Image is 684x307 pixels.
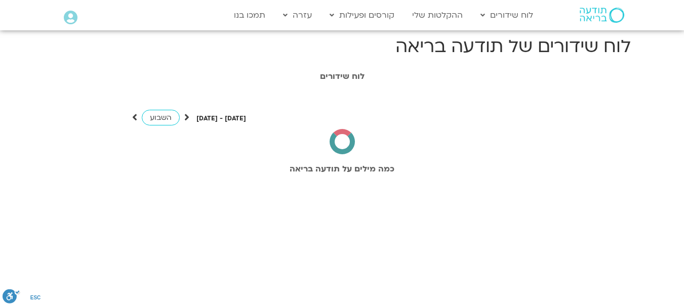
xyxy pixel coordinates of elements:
[142,110,180,125] a: השבוע
[54,34,631,59] h1: לוח שידורים של תודעה בריאה
[150,113,172,122] span: השבוע
[278,6,317,25] a: עזרה
[229,6,270,25] a: תמכו בנו
[59,164,626,173] h2: כמה מילים על תודעה בריאה
[325,6,399,25] a: קורסים ופעילות
[59,72,626,81] h1: לוח שידורים
[475,6,538,25] a: לוח שידורים
[407,6,468,25] a: ההקלטות שלי
[580,8,624,23] img: תודעה בריאה
[196,113,246,124] p: [DATE] - [DATE]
